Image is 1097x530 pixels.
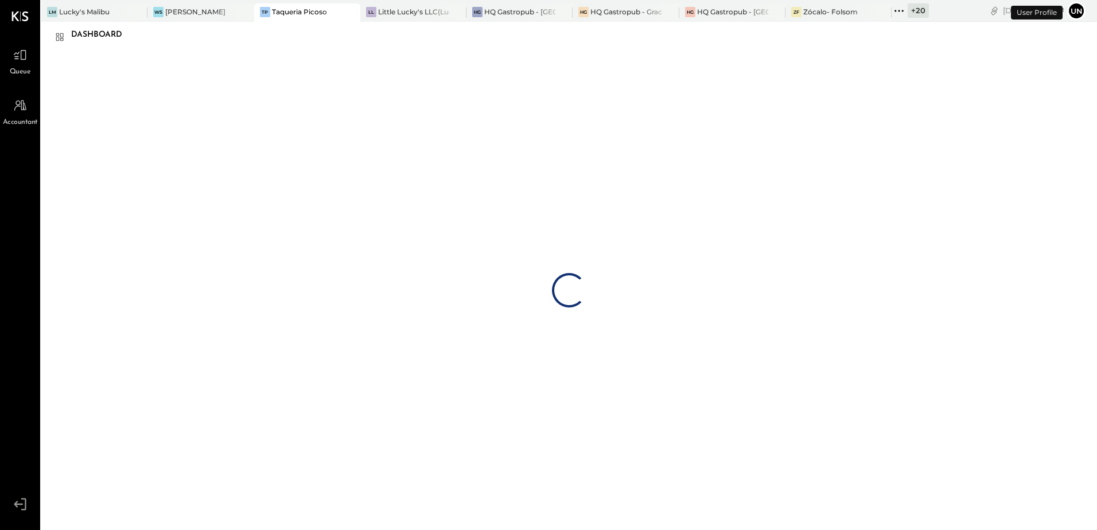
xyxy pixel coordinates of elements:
div: HG [685,7,695,17]
a: Accountant [1,95,40,128]
div: HG [578,7,589,17]
div: TP [260,7,270,17]
div: ZF [791,7,802,17]
div: Dashboard [71,26,134,44]
div: copy link [989,5,1000,17]
div: User Profile [1011,6,1063,20]
div: Taqueria Picoso [272,7,327,17]
div: [PERSON_NAME] [165,7,225,17]
div: + 20 [908,3,929,18]
div: Little Lucky's LLC(Lucky's Soho) [378,7,449,17]
div: LL [366,7,376,17]
div: HG [472,7,483,17]
div: WS [153,7,164,17]
div: [DATE] [1003,5,1064,16]
span: Queue [10,67,31,77]
div: Lucky's Malibu [59,7,110,17]
div: LM [47,7,57,17]
div: HQ Gastropub - [GEOGRAPHIC_DATA] [697,7,768,17]
span: Accountant [3,118,38,128]
button: Un [1067,2,1086,20]
div: HQ Gastropub - Graceland Speakeasy [590,7,662,17]
a: Queue [1,44,40,77]
div: HQ Gastropub - [GEOGRAPHIC_DATA] [484,7,555,17]
div: Zócalo- Folsom [803,7,858,17]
